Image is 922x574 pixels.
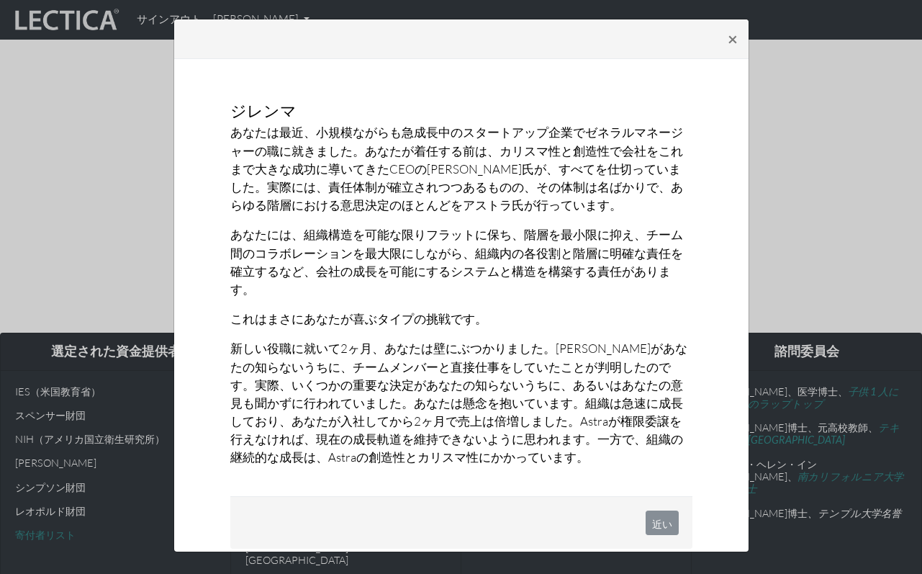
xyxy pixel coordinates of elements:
button: 近い [646,511,679,535]
font: 新しい役職に就いて2ヶ月、あなたは壁にぶつかりました。[PERSON_NAME]があなたの知らないうちに、チームメンバーと直接仕事をしていたことが判明したのです。実際、いくつかの重要な決定があな... [230,341,687,465]
font: これはまさにあなたが喜ぶタイプの挑戦です。 [230,311,487,326]
font: ジレンマ [230,101,297,120]
font: あなたには、組織構造を可能な限りフラットに保ち、階層を最小限に抑え、チーム間のコラボレーションを最大限にしながら、組織内の各役割と階層に明確な責任を確立するなど、会社の成長を可能にするシステムと... [230,227,683,297]
font: あなたは最近、小規模ながらも急成長中のスタートアップ企業でゼネラルマネージャーの職に就きました。あなたが着任する前は、カリスマ性と創造性で会社をこれまで大きな成功に導いてきたCEOの[PERSO... [230,125,683,212]
font: 近い [652,518,672,530]
button: 近い [716,19,749,59]
font: × [728,28,738,49]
